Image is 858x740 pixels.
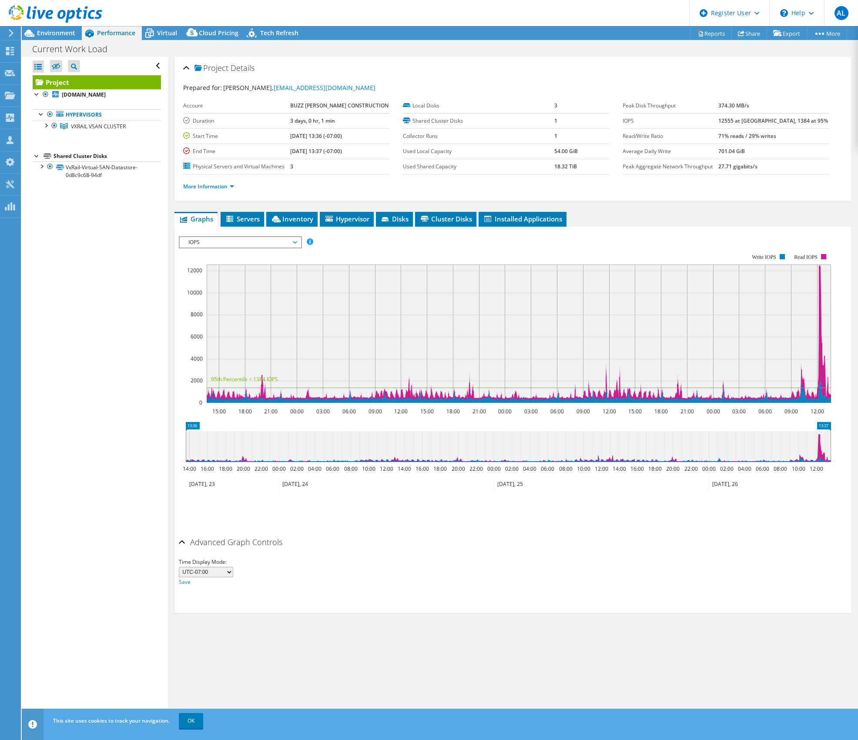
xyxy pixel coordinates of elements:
text: 00:00 [707,408,720,415]
text: 12:00 [595,465,608,472]
label: IOPS [623,117,718,125]
a: VXRAIL VSAN CLUSTER [33,121,161,132]
label: Shared Cluster Disks [403,117,554,125]
text: 21:00 [680,408,694,415]
text: Read IOPS [794,254,818,260]
span: Installed Applications [483,214,562,223]
text: 10:00 [577,465,590,472]
text: 06:00 [758,408,772,415]
text: 02:00 [720,465,734,472]
span: Performance [97,29,135,37]
text: 02:00 [290,465,304,472]
a: Save [179,578,191,586]
text: 12:00 [810,465,823,472]
text: 15:00 [420,408,434,415]
span: Environment [37,29,75,37]
text: 18:00 [648,465,662,472]
text: 06:00 [756,465,769,472]
text: 00:00 [498,408,512,415]
label: Physical Servers and Virtual Machines [183,162,290,171]
a: Export [767,27,807,40]
text: 16:00 [630,465,644,472]
h1: Current Work Load [28,44,121,54]
svg: \n [780,9,788,17]
b: 71% reads / 29% writes [718,132,776,140]
b: 1 [554,132,557,140]
text: 14:00 [398,465,411,472]
span: IOPS [184,237,296,248]
span: AL [835,6,848,20]
text: 12:00 [380,465,393,472]
label: Local Disks [403,101,554,110]
label: End Time [183,147,290,156]
text: 06:00 [326,465,339,472]
text: 20:00 [666,465,680,472]
label: Duration [183,117,290,125]
text: 22:00 [255,465,268,472]
span: Virtual [157,29,177,37]
label: Prepared for: [183,84,222,92]
label: Used Local Capacity [403,147,554,156]
text: 10:00 [792,465,805,472]
b: 27.71 gigabits/s [718,163,757,170]
text: 0 [199,399,202,406]
b: 1 [554,117,557,124]
text: 04:00 [738,465,751,472]
b: 12555 at [GEOGRAPHIC_DATA], 1384 at 95% [718,117,828,124]
text: Write IOPS [752,254,777,260]
text: 12000 [187,267,202,274]
span: Hypervisor [324,214,369,223]
text: 04:00 [523,465,536,472]
text: 08:00 [774,465,787,472]
text: 02:00 [505,465,519,472]
span: Project [194,64,228,73]
b: 3 [554,102,557,109]
text: 10:00 [362,465,375,472]
span: Cluster Disks [419,214,472,223]
a: Reports [690,27,732,40]
a: More Information [183,183,234,190]
text: 22:00 [684,465,698,472]
text: 2000 [191,377,203,384]
text: 14:00 [183,465,196,472]
text: 06:00 [550,408,564,415]
text: 22:00 [469,465,483,472]
label: Start Time [183,132,290,141]
text: 09:00 [576,408,590,415]
a: Project [33,75,161,89]
text: 00:00 [272,465,286,472]
label: Used Shared Capacity [403,162,554,171]
a: [DOMAIN_NAME] [33,89,161,100]
label: Peak Aggregate Network Throughput [623,162,718,171]
text: 8000 [191,311,203,318]
text: 18:00 [654,408,668,415]
text: 12:00 [394,408,408,415]
text: 18:00 [446,408,460,415]
span: [PERSON_NAME], [223,84,375,92]
b: [DOMAIN_NAME] [62,91,106,98]
text: 18:00 [433,465,447,472]
text: 15:00 [628,408,642,415]
text: 18:00 [219,465,232,472]
span: Inventory [271,214,313,223]
text: 03:00 [732,408,746,415]
span: Time Display Mode: [179,558,227,566]
text: 12:00 [603,408,616,415]
h2: Advanced Graph Controls [179,533,282,551]
a: Hypervisors [33,109,161,121]
label: Account [183,101,290,110]
label: Collector Runs [403,132,554,141]
text: 21:00 [473,408,486,415]
text: 06:00 [342,408,356,415]
b: 701.04 GiB [718,147,745,155]
text: 03:00 [316,408,330,415]
text: 09:00 [784,408,798,415]
text: 00:00 [487,465,501,472]
text: 08:00 [559,465,573,472]
text: 06:00 [541,465,554,472]
label: Peak Disk Throughput [623,101,718,110]
text: 09:00 [369,408,382,415]
text: 20:00 [237,465,250,472]
a: Share [731,27,767,40]
label: Average Daily Write [623,147,718,156]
